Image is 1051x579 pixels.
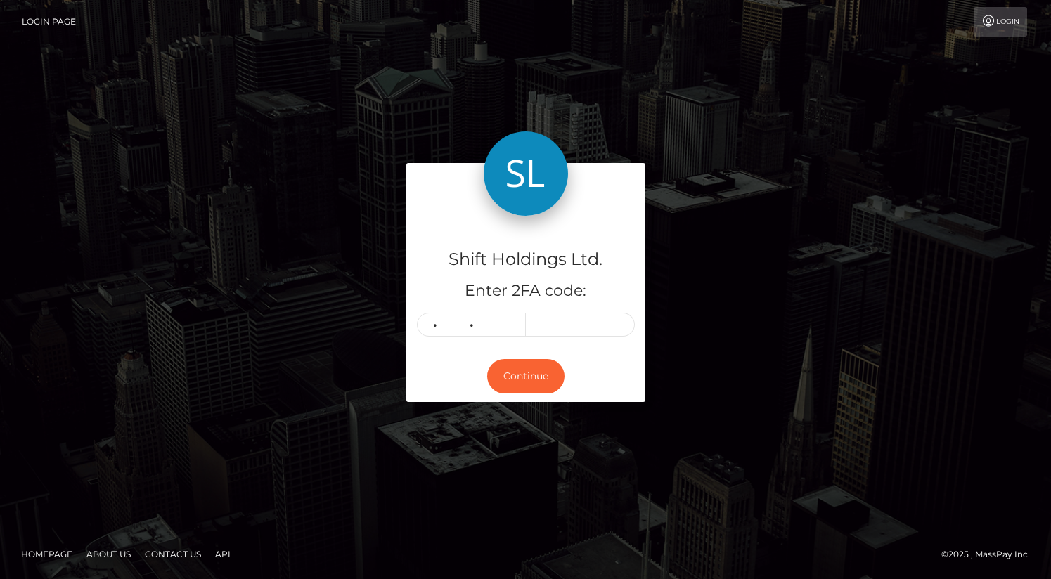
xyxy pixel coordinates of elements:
a: API [209,543,236,565]
a: About Us [81,543,136,565]
div: © 2025 , MassPay Inc. [941,547,1040,562]
a: Contact Us [139,543,207,565]
a: Homepage [15,543,78,565]
h5: Enter 2FA code: [417,280,635,302]
a: Login [974,7,1027,37]
img: Shift Holdings Ltd. [484,131,568,216]
h4: Shift Holdings Ltd. [417,247,635,272]
a: Login Page [22,7,76,37]
button: Continue [487,359,565,393]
